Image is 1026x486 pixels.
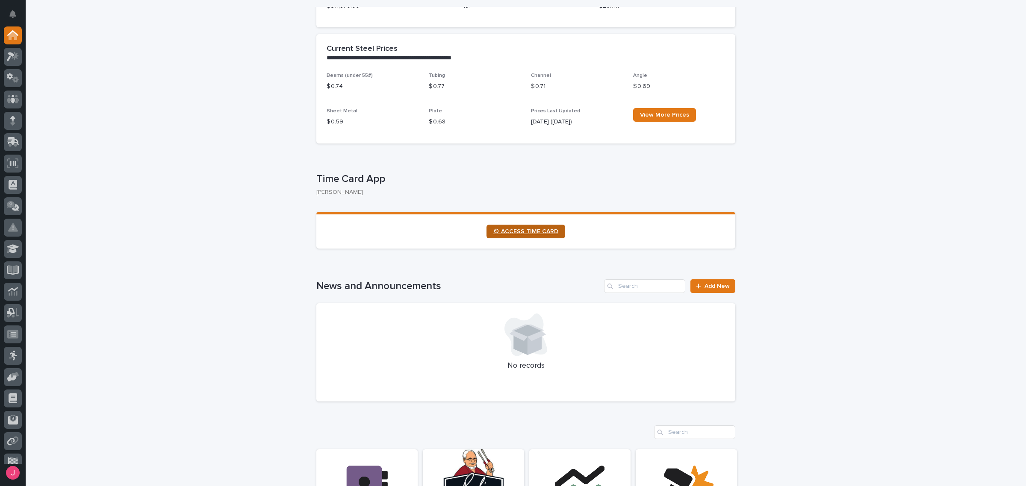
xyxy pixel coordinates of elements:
button: Notifications [4,5,22,23]
span: Sheet Metal [327,108,357,114]
a: Add New [690,279,735,293]
p: No records [327,361,725,371]
p: $ 0.77 [429,82,521,91]
span: Tubing [429,73,445,78]
p: Time Card App [316,173,732,185]
span: View More Prices [640,112,689,118]
span: Prices Last Updated [531,108,580,114]
span: ⏲ ACCESS TIME CARD [493,228,558,234]
p: $ 0.68 [429,117,521,126]
input: Search [604,279,685,293]
p: [DATE] ([DATE]) [531,117,623,126]
a: ⏲ ACCESS TIME CARD [486,225,565,238]
span: Beams (under 55#) [327,73,373,78]
p: $ 0.71 [531,82,623,91]
span: Plate [429,108,442,114]
a: View More Prices [633,108,696,122]
p: $ 0.59 [327,117,419,126]
span: Angle [633,73,647,78]
button: users-avatar [4,464,22,482]
h1: News and Announcements [316,280,601,293]
input: Search [654,425,735,439]
span: Add New [705,283,730,289]
h2: Current Steel Prices [327,44,398,54]
p: [PERSON_NAME] [316,189,728,196]
p: $ 0.69 [633,82,725,91]
p: $ 0.74 [327,82,419,91]
div: Notifications [11,10,22,24]
span: Channel [531,73,551,78]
